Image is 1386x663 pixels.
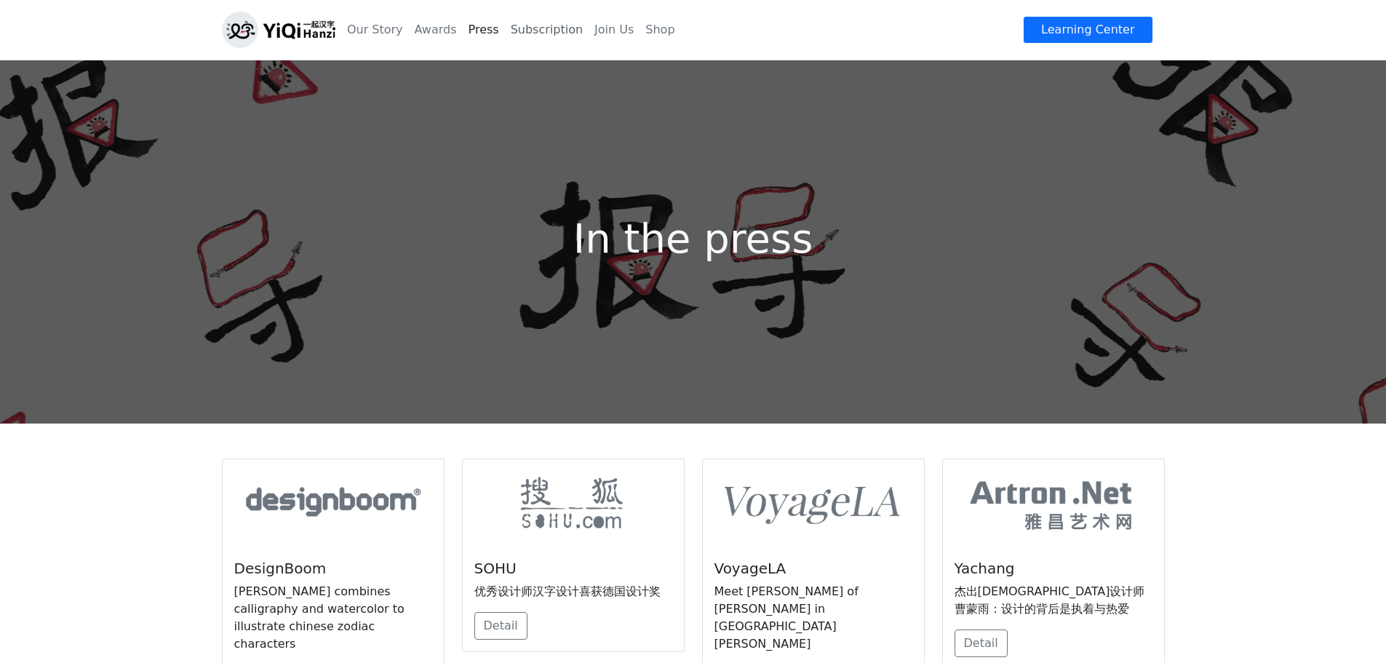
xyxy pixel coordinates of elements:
[955,583,1152,618] p: 杰出[DEMOGRAPHIC_DATA]设计师曹蒙雨：设计的背后是执着与热爱
[955,630,1008,657] a: Detail
[505,15,589,44] a: Subscription
[589,15,640,44] a: Join Us
[213,214,1174,263] h1: In the press
[640,15,680,44] a: Shop
[725,459,901,548] img: VoyageLA
[244,459,421,548] img: DesignBoom
[474,612,527,640] a: Detail
[955,560,1152,577] h5: Yachang
[474,560,672,577] h5: SOHU
[409,15,463,44] a: Awards
[474,583,672,600] p: 优秀设计师汉字设计喜获德国设计奖
[485,459,661,548] img: SOHU
[341,15,409,44] a: Our Story
[714,583,912,653] p: Meet [PERSON_NAME] of [PERSON_NAME] in [GEOGRAPHIC_DATA][PERSON_NAME]
[714,560,912,577] h5: VoyageLA
[463,15,505,44] a: Press
[234,560,432,577] h5: DesignBoom
[965,459,1142,548] img: Yachang
[234,583,432,653] p: [PERSON_NAME] combines calligraphy and watercolor to illustrate chinese zodiac characters
[222,12,335,48] img: logo_h.png
[1023,16,1152,44] a: Learning Center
